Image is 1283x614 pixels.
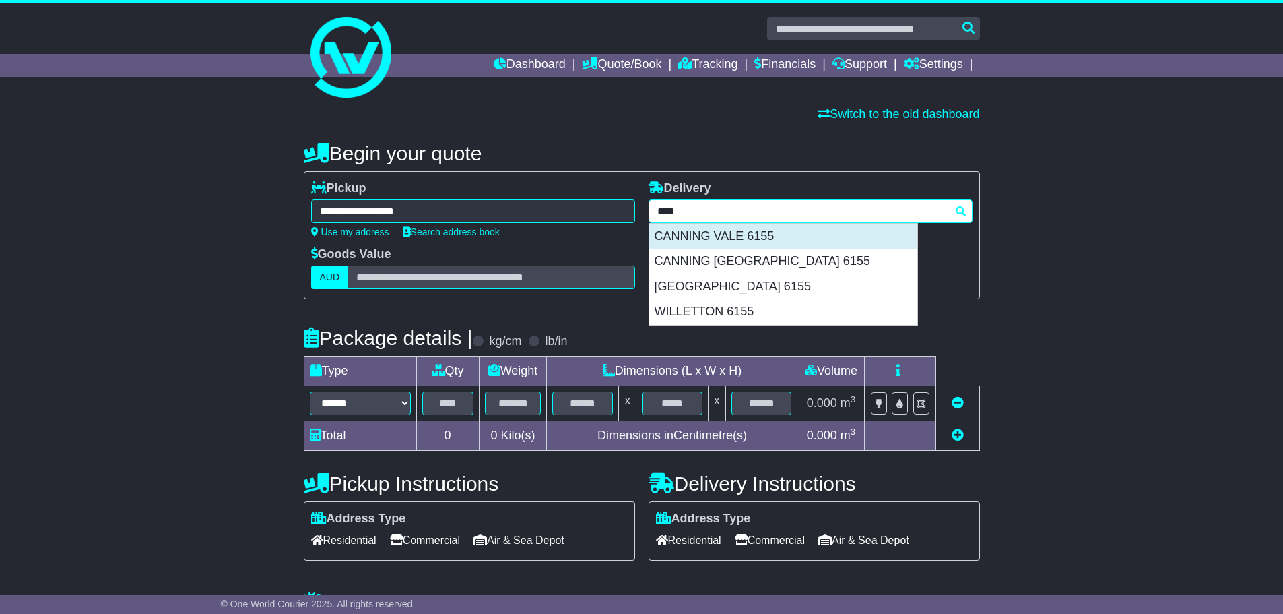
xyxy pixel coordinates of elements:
[582,54,661,77] a: Quote/Book
[416,421,479,451] td: 0
[754,54,816,77] a: Financials
[708,386,725,421] td: x
[311,181,366,196] label: Pickup
[311,247,391,262] label: Goods Value
[818,107,979,121] a: Switch to the old dashboard
[304,591,980,613] h4: Warranty & Insurance
[851,394,856,404] sup: 3
[841,396,856,410] span: m
[904,54,963,77] a: Settings
[649,224,917,249] div: CANNING VALE 6155
[416,357,479,386] td: Qty
[479,421,547,451] td: Kilo(s)
[656,512,751,526] label: Address Type
[649,199,973,223] typeahead: Please provide city
[311,530,376,551] span: Residential
[547,421,797,451] td: Dimensions in Centimetre(s)
[494,54,566,77] a: Dashboard
[678,54,737,77] a: Tracking
[547,357,797,386] td: Dimensions (L x W x H)
[304,142,980,164] h4: Begin your quote
[311,266,349,289] label: AUD
[807,429,837,442] span: 0.000
[304,472,635,495] h4: Pickup Instructions
[473,530,564,551] span: Air & Sea Depot
[797,357,865,386] td: Volume
[311,512,406,526] label: Address Type
[649,181,711,196] label: Delivery
[390,530,460,551] span: Commercial
[818,530,909,551] span: Air & Sea Depot
[735,530,805,551] span: Commercial
[304,357,416,386] td: Type
[619,386,636,421] td: x
[952,396,964,410] a: Remove this item
[649,274,917,300] div: [GEOGRAPHIC_DATA] 6155
[490,429,497,442] span: 0
[649,249,917,274] div: CANNING [GEOGRAPHIC_DATA] 6155
[807,396,837,410] span: 0.000
[311,226,389,237] a: Use my address
[841,429,856,442] span: m
[479,357,547,386] td: Weight
[952,429,964,442] a: Add new item
[656,530,721,551] span: Residential
[403,226,500,237] a: Search address book
[304,421,416,451] td: Total
[304,327,473,349] h4: Package details |
[545,334,567,349] label: lb/in
[649,472,980,495] h4: Delivery Instructions
[851,427,856,437] sup: 3
[221,598,416,609] span: © One World Courier 2025. All rights reserved.
[649,299,917,325] div: WILLETTON 6155
[832,54,887,77] a: Support
[489,334,521,349] label: kg/cm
